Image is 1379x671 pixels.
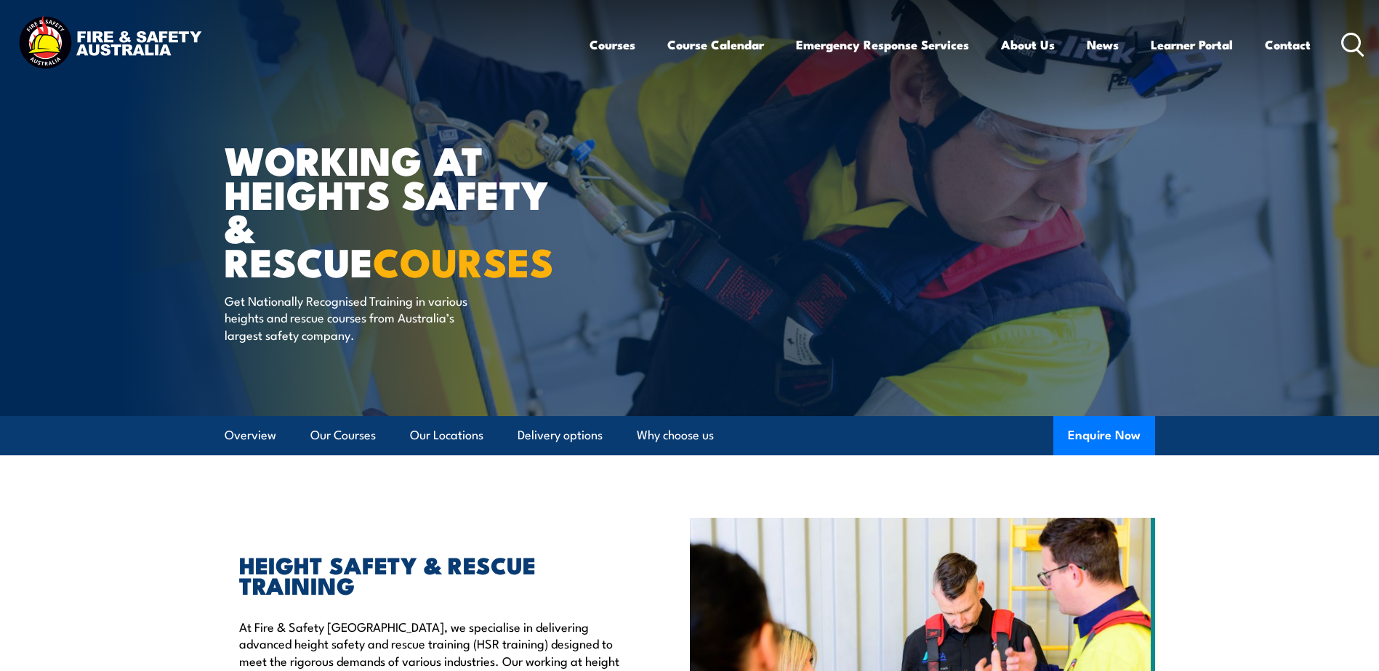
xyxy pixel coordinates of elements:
a: Why choose us [637,416,714,455]
strong: COURSES [373,230,554,290]
h2: HEIGHT SAFETY & RESCUE TRAINING [239,554,623,595]
p: Get Nationally Recognised Training in various heights and rescue courses from Australia’s largest... [225,292,490,343]
h1: WORKING AT HEIGHTS SAFETY & RESCUE [225,142,584,278]
a: Emergency Response Services [796,25,969,64]
button: Enquire Now [1053,416,1155,455]
a: News [1087,25,1119,64]
a: Contact [1265,25,1311,64]
a: Our Locations [410,416,483,455]
a: Delivery options [518,416,603,455]
a: Course Calendar [667,25,764,64]
a: Courses [590,25,635,64]
a: Overview [225,416,276,455]
a: About Us [1001,25,1055,64]
a: Our Courses [310,416,376,455]
a: Learner Portal [1151,25,1233,64]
